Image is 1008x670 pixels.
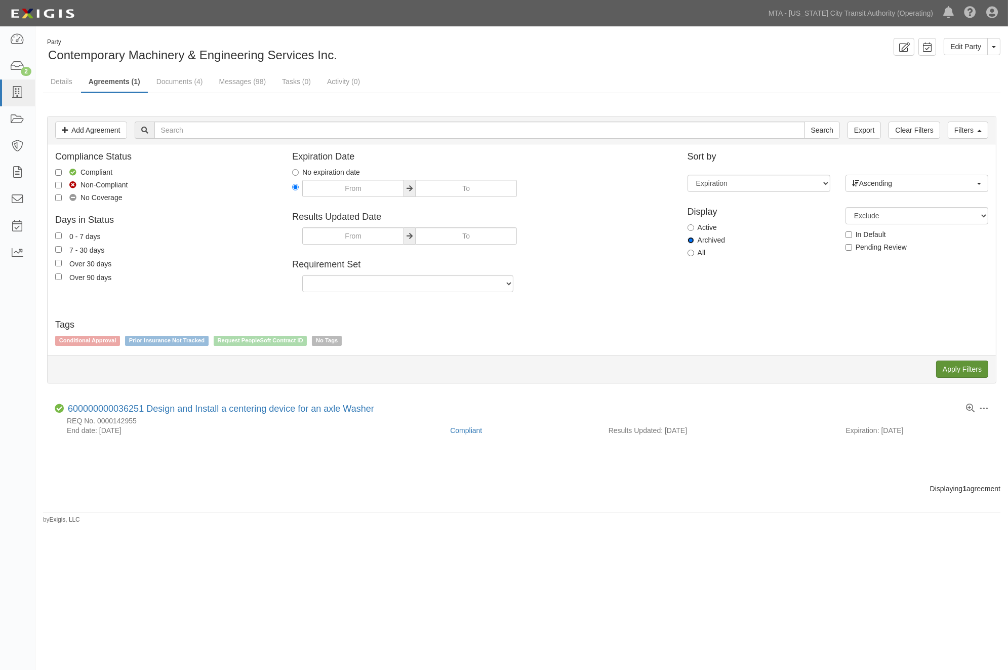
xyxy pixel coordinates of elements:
[274,71,318,92] a: Tasks (0)
[292,167,360,177] label: No expiration date
[609,425,831,436] div: Results Updated: [DATE]
[964,7,976,19] i: Help Center - Complianz
[302,180,404,197] input: From
[81,71,148,93] a: Agreements (1)
[55,122,127,139] a: Add Agreement
[55,192,123,203] label: No Coverage
[966,404,975,413] a: View results summary
[848,122,881,139] a: Export
[292,260,672,270] h4: Requirement Set
[845,242,907,252] label: Pending Review
[944,38,988,55] a: Edit Party
[319,71,368,92] a: Activity (0)
[962,485,966,493] b: 1
[688,250,694,256] input: All
[688,207,830,217] h4: Display
[845,175,988,192] button: Ascending
[55,152,277,162] h4: Compliance Status
[69,271,111,283] div: Over 90 days
[688,235,725,245] label: Archived
[55,182,62,188] input: Non-Compliant
[450,426,482,435] a: Compliant
[55,260,62,266] input: Over 30 days
[55,169,62,176] input: Compliant
[55,215,277,225] h4: Days in Status
[69,258,111,269] div: Over 30 days
[688,152,988,162] h4: Sort by
[48,48,337,62] span: Contemporary Machinery & Engineering Services Inc.
[43,71,80,92] a: Details
[889,122,940,139] a: Clear Filters
[55,273,62,280] input: Over 90 days
[43,516,80,524] small: by
[125,336,209,346] span: Prior Insurance Not Tracked
[845,231,852,238] input: In Default
[936,361,988,378] input: Apply Filters
[845,244,852,251] input: Pending Review
[948,122,988,139] a: Filters
[312,336,342,346] span: No Tags
[21,67,31,76] div: 2
[845,425,988,436] div: Expiration: [DATE]
[415,227,517,245] input: To
[47,38,337,47] div: Party
[214,336,307,346] span: Request PeopleSoft Contract ID
[845,229,886,240] label: In Default
[55,246,62,253] input: 7 - 30 days
[804,122,840,139] input: Search
[212,71,274,92] a: Messages (98)
[55,167,112,177] label: Compliant
[292,152,672,162] h4: Expiration Date
[55,404,64,413] i: Compliant
[69,230,100,242] div: 0 - 7 days
[688,222,717,232] label: Active
[55,232,62,239] input: 0 - 7 days
[68,404,374,415] div: 600000000036251 Design and Install a centering device for an axle Washer
[302,227,404,245] input: From
[50,516,80,523] a: Exigis, LLC
[55,417,989,425] div: REQ No. 0000142955
[154,122,805,139] input: Search
[55,320,988,330] h4: Tags
[55,194,62,201] input: No Coverage
[688,237,694,244] input: Archived
[763,3,938,23] a: MTA - [US_STATE] City Transit Authority (Operating)
[415,180,517,197] input: To
[292,212,672,222] h4: Results Updated Date
[35,484,1008,494] div: Displaying agreement
[43,38,514,64] div: Contemporary Machinery & Engineering Services Inc.
[8,5,77,23] img: Logo
[688,224,694,231] input: Active
[55,180,128,190] label: Non-Compliant
[292,169,299,176] input: No expiration date
[55,425,442,436] div: End date: [DATE]
[149,71,211,92] a: Documents (4)
[68,404,374,414] a: 600000000036251 Design and Install a centering device for an axle Washer
[688,248,706,258] label: All
[55,336,120,346] span: Conditional Approval
[69,244,104,255] div: 7 - 30 days
[852,178,975,188] span: Ascending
